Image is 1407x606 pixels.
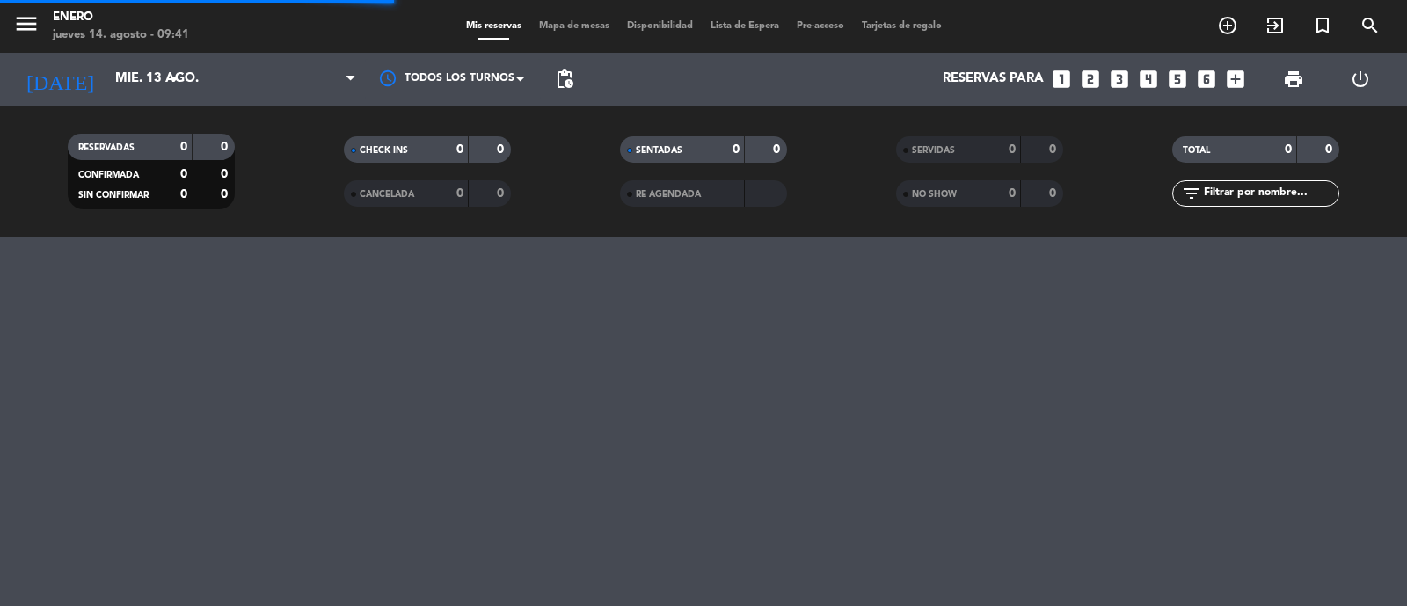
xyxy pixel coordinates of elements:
[221,188,231,201] strong: 0
[53,9,189,26] div: Enero
[1079,68,1102,91] i: looks_two
[180,188,187,201] strong: 0
[733,143,740,156] strong: 0
[943,71,1044,87] span: Reservas para
[530,21,618,31] span: Mapa de mesas
[1137,68,1160,91] i: looks_4
[1009,187,1016,200] strong: 0
[78,191,149,200] span: SIN CONFIRMAR
[180,141,187,153] strong: 0
[457,21,530,31] span: Mis reservas
[456,187,463,200] strong: 0
[497,187,507,200] strong: 0
[636,190,701,199] span: RE AGENDADA
[1283,69,1304,90] span: print
[1327,53,1394,106] div: LOG OUT
[788,21,853,31] span: Pre-acceso
[13,60,106,99] i: [DATE]
[773,143,784,156] strong: 0
[221,141,231,153] strong: 0
[360,146,408,155] span: CHECK INS
[1009,143,1016,156] strong: 0
[1285,143,1292,156] strong: 0
[912,146,955,155] span: SERVIDAS
[636,146,682,155] span: SENTADAS
[1050,68,1073,91] i: looks_one
[360,190,414,199] span: CANCELADA
[53,26,189,44] div: jueves 14. agosto - 09:41
[78,143,135,152] span: RESERVADAS
[1312,15,1333,36] i: turned_in_not
[1195,68,1218,91] i: looks_6
[702,21,788,31] span: Lista de Espera
[1360,15,1381,36] i: search
[1265,15,1286,36] i: exit_to_app
[1224,68,1247,91] i: add_box
[1183,146,1210,155] span: TOTAL
[1350,69,1371,90] i: power_settings_new
[497,143,507,156] strong: 0
[221,168,231,180] strong: 0
[1202,184,1338,203] input: Filtrar por nombre...
[1166,68,1189,91] i: looks_5
[78,171,139,179] span: CONFIRMADA
[853,21,951,31] span: Tarjetas de regalo
[1049,143,1060,156] strong: 0
[1217,15,1238,36] i: add_circle_outline
[1181,183,1202,204] i: filter_list
[13,11,40,37] i: menu
[13,11,40,43] button: menu
[1108,68,1131,91] i: looks_3
[180,168,187,180] strong: 0
[456,143,463,156] strong: 0
[618,21,702,31] span: Disponibilidad
[912,190,957,199] span: NO SHOW
[164,69,185,90] i: arrow_drop_down
[1325,143,1336,156] strong: 0
[554,69,575,90] span: pending_actions
[1049,187,1060,200] strong: 0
